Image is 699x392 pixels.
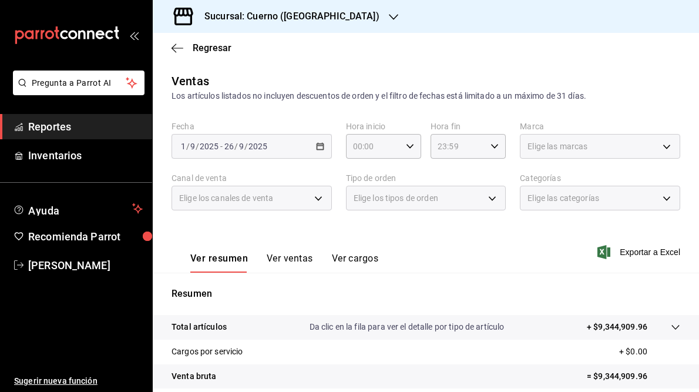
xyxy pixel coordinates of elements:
p: + $0.00 [619,346,680,358]
span: / [186,142,190,151]
span: Elige los canales de venta [179,192,273,204]
span: / [196,142,199,151]
div: navigation tabs [190,253,378,273]
span: / [234,142,238,151]
a: Pregunta a Parrot AI [8,85,144,98]
p: Da clic en la fila para ver el detalle por tipo de artículo [310,321,505,333]
p: Resumen [172,287,680,301]
div: Ventas [172,72,209,90]
button: Ver resumen [190,253,248,273]
span: Elige los tipos de orden [354,192,438,204]
span: Reportes [28,119,143,135]
input: -- [224,142,234,151]
input: ---- [199,142,219,151]
p: + $9,344,909.96 [587,321,647,333]
span: - [220,142,223,151]
label: Tipo de orden [346,174,506,182]
label: Marca [520,122,680,130]
span: Elige las categorías [527,192,599,204]
p: = $9,344,909.96 [587,370,680,383]
h3: Sucursal: Cuerno ([GEOGRAPHIC_DATA]) [195,9,379,24]
p: Cargos por servicio [172,346,243,358]
label: Hora inicio [346,122,421,130]
input: ---- [248,142,268,151]
input: -- [180,142,186,151]
span: Elige las marcas [527,140,587,152]
span: Regresar [193,42,231,53]
button: Ver cargos [332,253,379,273]
p: Venta bruta [172,370,216,383]
label: Canal de venta [172,174,332,182]
button: Regresar [172,42,231,53]
label: Categorías [520,174,680,182]
span: [PERSON_NAME] [28,257,143,273]
div: Los artículos listados no incluyen descuentos de orden y el filtro de fechas está limitado a un m... [172,90,680,102]
input: -- [238,142,244,151]
span: Sugerir nueva función [14,375,143,387]
button: Ver ventas [267,253,313,273]
span: Inventarios [28,148,143,163]
button: Exportar a Excel [600,245,680,259]
input: -- [190,142,196,151]
p: Total artículos [172,321,227,333]
label: Fecha [172,122,332,130]
span: Pregunta a Parrot AI [32,77,126,89]
button: Pregunta a Parrot AI [13,71,144,95]
label: Hora fin [431,122,506,130]
button: open_drawer_menu [129,31,139,40]
span: Ayuda [28,202,127,216]
span: / [244,142,248,151]
span: Recomienda Parrot [28,229,143,244]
